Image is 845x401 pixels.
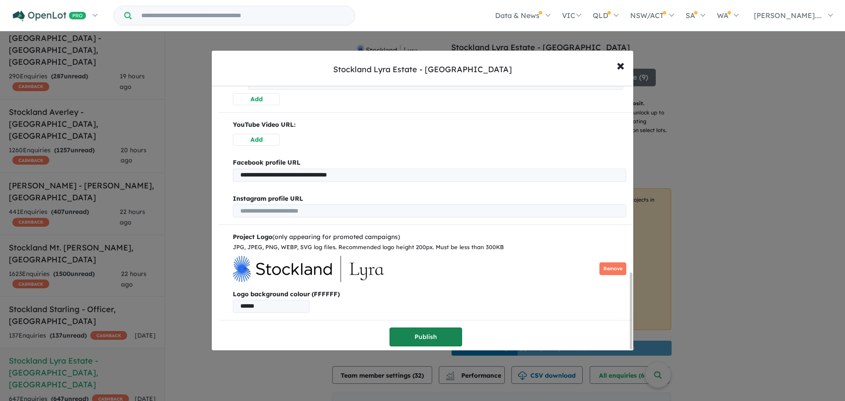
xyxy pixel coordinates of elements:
[754,11,822,20] span: [PERSON_NAME]....
[333,64,512,75] div: Stockland Lyra Estate - [GEOGRAPHIC_DATA]
[133,6,353,25] input: Try estate name, suburb, builder or developer
[13,11,86,22] img: Openlot PRO Logo White
[617,55,625,74] span: ×
[233,243,626,252] div: JPG, JPEG, PNG, WEBP, SVG log files. Recommended logo height 200px. Must be less than 300KB
[233,134,280,146] button: Add
[233,158,301,166] b: Facebook profile URL
[233,233,272,241] b: Project Logo
[233,256,384,282] img: Stockland%20Lyra%20Estate%20-%20Beveridge%20Logo_0.jpg
[233,232,626,243] div: (only appearing for promoted campaigns)
[389,327,462,346] button: Publish
[233,195,303,202] b: Instagram profile URL
[599,262,626,275] button: Remove
[233,93,280,105] button: Add
[233,289,626,300] b: Logo background colour (FFFFFF)
[233,120,626,130] p: YouTube Video URL:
